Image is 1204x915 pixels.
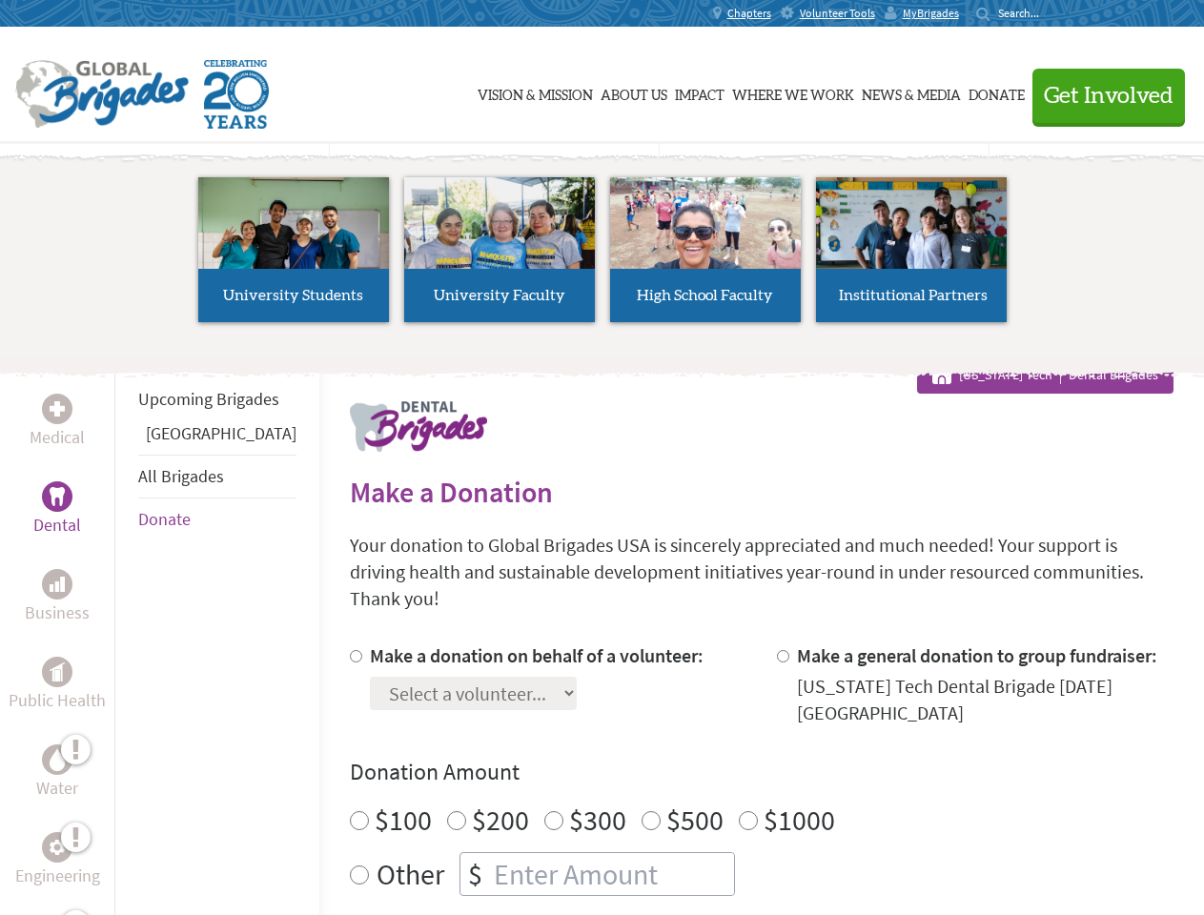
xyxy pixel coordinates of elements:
img: menu_brigades_submenu_2.jpg [404,177,595,305]
span: Institutional Partners [839,288,988,303]
img: logo-dental.png [350,401,487,452]
span: Volunteer Tools [800,6,875,21]
img: Global Brigades Celebrating 20 Years [204,60,269,129]
div: Dental [42,481,72,512]
label: $500 [666,802,724,838]
a: [GEOGRAPHIC_DATA] [146,422,296,444]
img: Public Health [50,662,65,681]
h4: Donation Amount [350,757,1173,787]
a: Where We Work [732,45,854,140]
span: MyBrigades [903,6,959,21]
img: menu_brigades_submenu_1.jpg [198,177,389,304]
label: Make a general donation to group fundraiser: [797,643,1157,667]
input: Enter Amount [490,853,734,895]
span: University Students [223,288,363,303]
img: Global Brigades Logo [15,60,189,129]
li: Donate [138,498,296,540]
a: Upcoming Brigades [138,388,279,410]
a: Public HealthPublic Health [9,657,106,714]
img: Dental [50,487,65,505]
label: $200 [472,802,529,838]
a: EngineeringEngineering [15,832,100,889]
div: Engineering [42,832,72,863]
a: University Students [198,177,389,322]
div: Medical [42,394,72,424]
p: Dental [33,512,81,539]
div: [US_STATE] Tech Dental Brigade [DATE] [GEOGRAPHIC_DATA] [797,673,1173,726]
span: Get Involved [1044,85,1173,108]
label: $1000 [764,802,835,838]
img: Engineering [50,840,65,855]
a: Donate [969,45,1025,140]
span: High School Faculty [637,288,773,303]
img: Medical [50,401,65,417]
p: Water [36,775,78,802]
li: Upcoming Brigades [138,378,296,420]
a: All Brigades [138,465,224,487]
button: Get Involved [1032,69,1185,123]
a: About Us [601,45,667,140]
li: Panama [138,420,296,455]
input: Search... [998,6,1052,20]
span: University Faculty [434,288,565,303]
p: Your donation to Global Brigades USA is sincerely appreciated and much needed! Your support is dr... [350,532,1173,612]
img: menu_brigades_submenu_3.jpg [610,177,801,270]
a: BusinessBusiness [25,569,90,626]
div: Business [42,569,72,600]
p: Engineering [15,863,100,889]
img: Water [50,748,65,770]
li: All Brigades [138,455,296,498]
a: Impact [675,45,724,140]
img: menu_brigades_submenu_4.jpg [816,177,1007,304]
label: Other [377,852,444,896]
div: Public Health [42,657,72,687]
a: Institutional Partners [816,177,1007,322]
a: High School Faculty [610,177,801,322]
img: Business [50,577,65,592]
a: News & Media [862,45,961,140]
a: Donate [138,508,191,530]
div: Water [42,744,72,775]
a: WaterWater [36,744,78,802]
a: DentalDental [33,481,81,539]
label: Make a donation on behalf of a volunteer: [370,643,704,667]
h2: Make a Donation [350,475,1173,509]
a: University Faculty [404,177,595,322]
span: Chapters [727,6,771,21]
p: Business [25,600,90,626]
a: Vision & Mission [478,45,593,140]
label: $100 [375,802,432,838]
p: Public Health [9,687,106,714]
div: $ [460,853,490,895]
a: MedicalMedical [30,394,85,451]
p: Medical [30,424,85,451]
label: $300 [569,802,626,838]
